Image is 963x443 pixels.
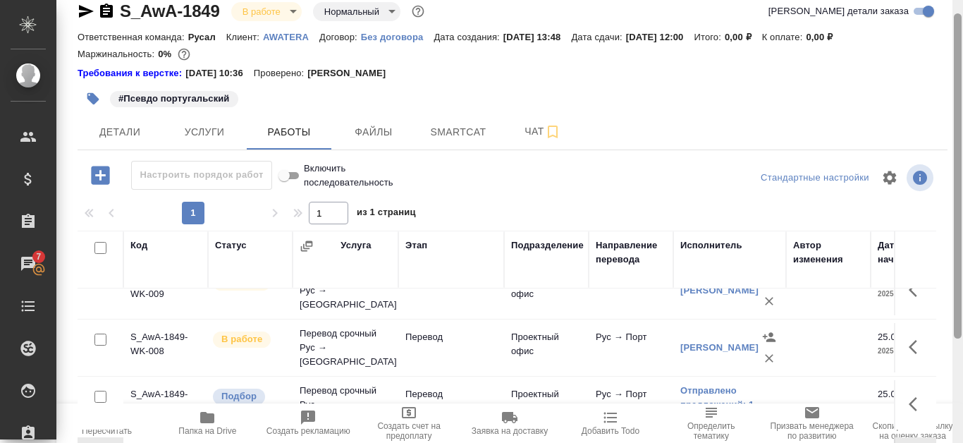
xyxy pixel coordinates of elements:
[680,384,779,412] a: Отправлено предложений: 1
[123,266,208,315] td: S_AwA-1849-WK-009
[81,161,120,190] button: Добавить работу
[544,123,561,140] svg: Подписаться
[4,246,53,281] a: 7
[900,273,934,307] button: Здесь прячутся важные кнопки
[118,92,230,106] p: #Псевдо португальский
[405,330,497,344] p: Перевод
[589,380,673,430] td: Рус → Порт
[725,32,762,42] p: 0,00 ₽
[504,380,589,430] td: Проектный офис
[78,83,109,114] button: Добавить тэг
[367,421,451,441] span: Создать счет на предоплату
[171,123,238,141] span: Услуги
[900,387,934,421] button: Здесь прячутся важные кнопки
[472,426,548,436] span: Заявка на доставку
[589,323,673,372] td: Рус → Порт
[680,285,759,296] a: [PERSON_NAME]
[188,32,226,42] p: Русал
[361,32,434,42] p: Без договора
[293,262,398,319] td: Перевод срочный Рус → [GEOGRAPHIC_DATA]
[786,266,871,315] td: [PERSON_NAME]
[109,92,240,104] span: Псевдо португальский
[98,3,115,20] button: Скопировать ссылку
[130,238,147,253] div: Код
[226,32,263,42] p: Клиент:
[211,387,286,406] div: Можно подбирать исполнителей
[669,421,753,441] span: Определить тематику
[878,344,934,358] p: 2025
[293,320,398,376] td: Перевод срочный Рус → [GEOGRAPHIC_DATA]
[626,32,694,42] p: [DATE] 12:00
[589,266,673,315] td: Рус → Порт
[509,123,577,140] span: Чат
[78,32,188,42] p: Ответственная команда:
[221,332,262,346] p: В работе
[78,66,185,80] a: Требования к верстке:
[409,2,427,20] button: Доп статусы указывают на важность/срочность заказа
[878,287,934,301] p: 2025
[231,2,302,21] div: В работе
[258,403,359,443] button: Создать рекламацию
[878,332,904,342] p: 25.09,
[263,32,319,42] p: AWATERA
[759,327,780,348] button: Назначить
[680,238,742,253] div: Исполнитель
[86,123,154,141] span: Детали
[361,30,434,42] a: Без договора
[793,238,864,267] div: Автор изменения
[405,387,497,401] p: Перевод
[511,238,584,253] div: Подразделение
[255,123,323,141] span: Работы
[424,123,492,141] span: Smartcat
[215,238,247,253] div: Статус
[78,49,158,59] p: Маржинальность:
[878,401,934,415] p: 2025
[211,330,286,349] div: Исполнитель выполняет работу
[434,32,503,42] p: Дата создания:
[123,323,208,372] td: S_AwA-1849-WK-008
[871,421,955,441] span: Скопировать ссылку на оценку заказа
[341,238,371,253] div: Услуга
[340,123,407,141] span: Файлы
[123,380,208,430] td: S_AwA-1849-WK-007
[157,403,258,443] button: Папка на Drive
[504,323,589,372] td: Проектный офис
[405,238,427,253] div: Этап
[120,1,220,20] a: S_AwA-1849
[185,66,254,80] p: [DATE] 10:36
[221,389,257,403] p: Подбор
[238,6,285,18] button: В работе
[158,49,175,59] p: 0%
[862,403,963,443] button: Скопировать ссылку на оценку заказа
[78,3,94,20] button: Скопировать ссылку для ЯМессенджера
[806,32,843,42] p: 0,00 ₽
[359,403,460,443] button: Создать счет на предоплату
[304,162,393,190] span: Включить последовательность
[878,389,904,399] p: 25.09,
[571,32,625,42] p: Дата сдачи:
[560,403,661,443] button: Добавить Todo
[254,66,308,80] p: Проверено:
[56,403,157,443] button: Пересчитать
[680,342,759,353] a: [PERSON_NAME]
[761,403,862,443] button: Призвать менеджера по развитию
[313,2,400,21] div: В работе
[319,32,361,42] p: Договор:
[27,250,49,264] span: 7
[596,238,666,267] div: Направление перевода
[178,426,236,436] span: Папка на Drive
[293,377,398,433] td: Перевод срочный Рус → [GEOGRAPHIC_DATA]
[504,266,589,315] td: Проектный офис
[503,32,572,42] p: [DATE] 13:48
[307,66,396,80] p: [PERSON_NAME]
[694,32,724,42] p: Итого:
[82,426,132,436] span: Пересчитать
[878,238,934,267] div: Дата начала
[768,4,909,18] span: [PERSON_NAME] детали заказа
[661,403,761,443] button: Определить тематику
[320,6,384,18] button: Нормальный
[460,403,560,443] button: Заявка на доставку
[263,30,319,42] a: AWATERA
[582,426,639,436] span: Добавить Todo
[78,66,185,80] div: Нажми, чтобы открыть папку с инструкцией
